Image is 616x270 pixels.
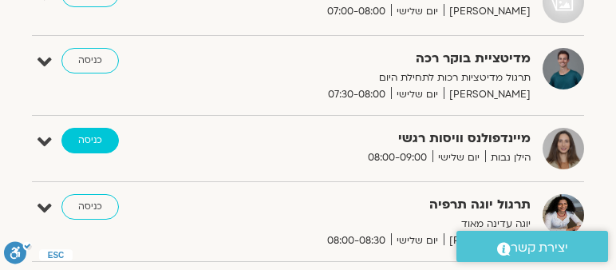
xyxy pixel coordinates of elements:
[485,149,531,166] span: הילן נבות
[250,216,531,232] p: יוגה עדינה מאוד
[444,86,531,103] span: [PERSON_NAME]
[250,128,531,149] strong: מיינדפולנס וויסות רגשי
[250,194,531,216] strong: תרגול יוגה תרפיה
[444,232,531,249] span: [PERSON_NAME]
[391,232,444,249] span: יום שלישי
[322,86,391,103] span: 07:30-08:00
[61,128,119,153] a: כניסה
[61,194,119,220] a: כניסה
[362,149,432,166] span: 08:00-09:00
[391,3,444,20] span: יום שלישי
[61,48,119,73] a: כניסה
[250,69,531,86] p: תרגול מדיטציות רכות לתחילת היום
[322,232,391,249] span: 08:00-08:30
[456,231,608,262] a: יצירת קשר
[444,3,531,20] span: [PERSON_NAME]
[432,149,485,166] span: יום שלישי
[322,3,391,20] span: 07:00-08:00
[391,86,444,103] span: יום שלישי
[511,237,568,259] span: יצירת קשר
[250,48,531,69] strong: מדיטציית בוקר רכה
